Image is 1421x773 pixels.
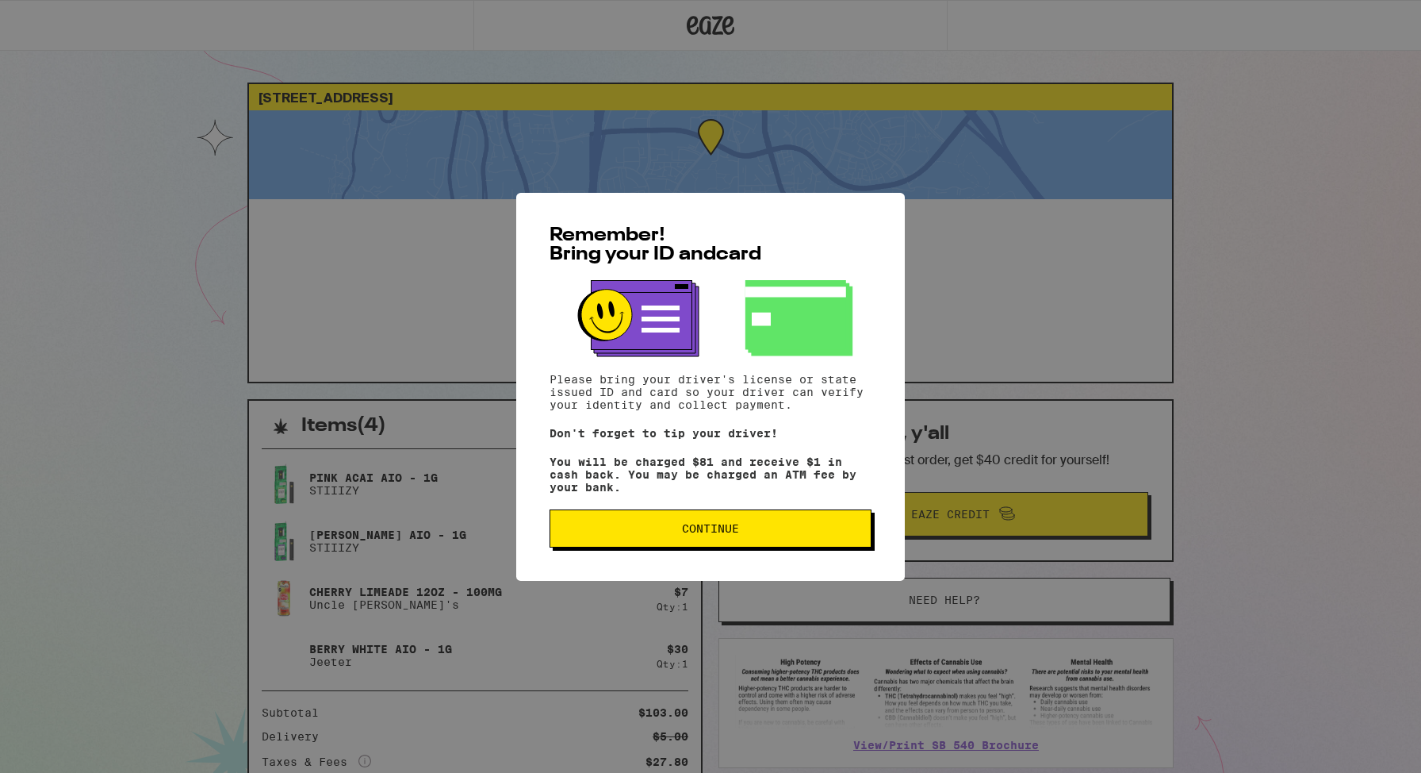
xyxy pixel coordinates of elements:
p: You will be charged $81 and receive $1 in cash back. You may be charged an ATM fee by your bank. [550,456,871,494]
button: Continue [550,510,871,548]
span: Continue [682,523,739,534]
p: Please bring your driver's license or state issued ID and card so your driver can verify your ide... [550,373,871,411]
p: Don't forget to tip your driver! [550,427,871,440]
span: Remember! Bring your ID and card [550,226,761,264]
